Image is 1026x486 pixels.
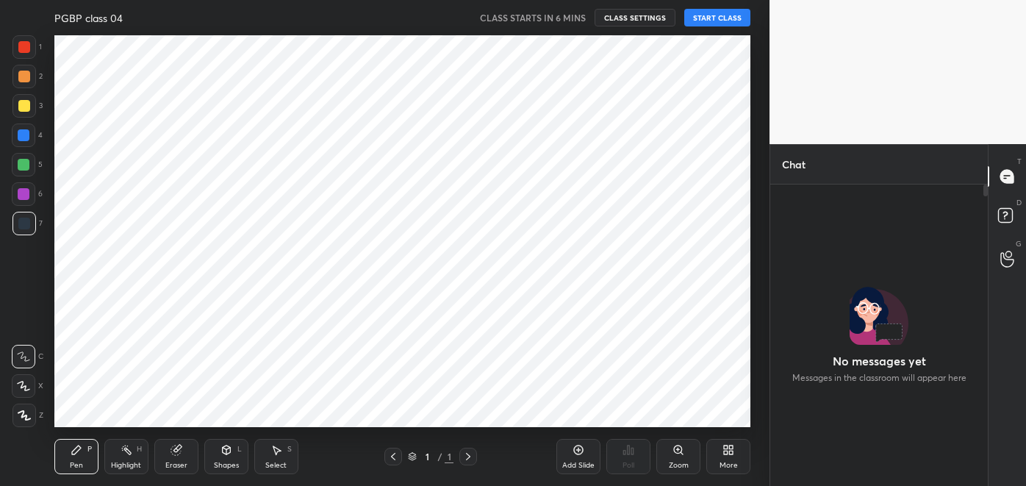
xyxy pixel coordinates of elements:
div: 1 [445,450,453,463]
div: Highlight [111,462,141,469]
div: 1 [12,35,42,59]
div: 2 [12,65,43,88]
button: CLASS SETTINGS [595,9,675,26]
div: Eraser [165,462,187,469]
div: / [437,452,442,461]
div: 7 [12,212,43,235]
div: 4 [12,124,43,147]
div: L [237,446,242,453]
div: C [12,345,43,368]
button: START CLASS [684,9,750,26]
div: Z [12,404,43,427]
p: Chat [770,145,817,184]
div: 3 [12,94,43,118]
h5: CLASS STARTS IN 6 MINS [480,11,586,24]
div: S [287,446,292,453]
div: Select [265,462,287,469]
div: H [137,446,142,453]
div: X [12,374,43,398]
div: Pen [70,462,83,469]
p: G [1016,238,1022,249]
div: P [87,446,92,453]
div: Shapes [214,462,239,469]
div: More [720,462,738,469]
h4: PGBP class 04 [54,11,123,25]
div: 5 [12,153,43,176]
div: Zoom [669,462,689,469]
p: D [1016,197,1022,208]
p: T [1017,156,1022,167]
div: Add Slide [562,462,595,469]
div: 6 [12,182,43,206]
div: 1 [420,452,434,461]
